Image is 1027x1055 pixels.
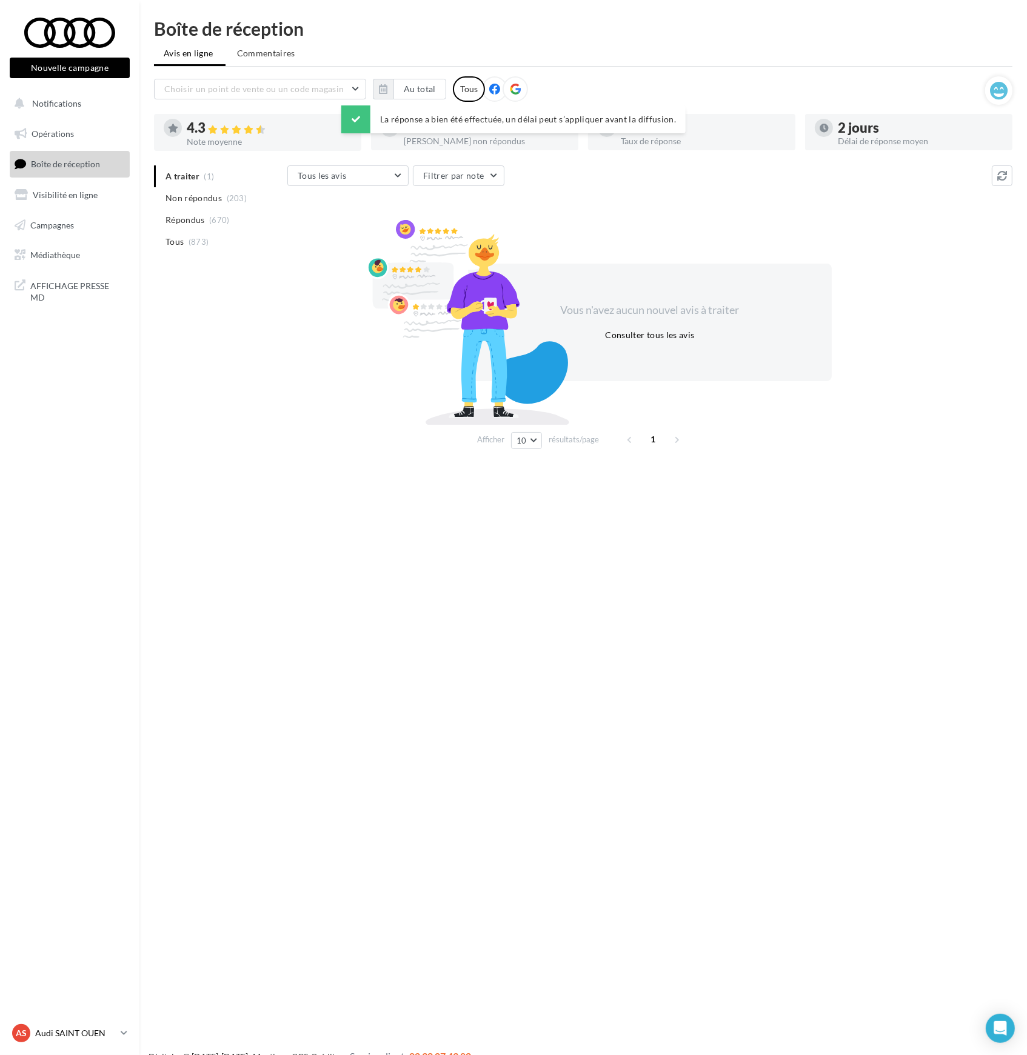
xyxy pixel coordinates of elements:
[32,128,74,139] span: Opérations
[16,1027,27,1039] span: AS
[600,328,699,342] button: Consulter tous les avis
[986,1014,1015,1043] div: Open Intercom Messenger
[546,302,754,318] div: Vous n'avez aucun nouvel avis à traiter
[373,79,446,99] button: Au total
[7,273,132,308] a: AFFICHAGE PRESSE MD
[7,91,127,116] button: Notifications
[298,170,347,181] span: Tous les avis
[621,121,786,135] div: 77 %
[7,182,132,208] a: Visibilité en ligne
[517,436,527,445] span: 10
[7,151,132,177] a: Boîte de réception
[10,1022,130,1045] a: AS Audi SAINT OUEN
[31,159,100,169] span: Boîte de réception
[166,236,184,248] span: Tous
[621,137,786,145] div: Taux de réponse
[154,79,366,99] button: Choisir un point de vente ou un code magasin
[30,278,125,304] span: AFFICHAGE PRESSE MD
[166,214,205,226] span: Répondus
[453,76,485,102] div: Tous
[154,19,1012,38] div: Boîte de réception
[549,434,599,445] span: résultats/page
[341,105,686,133] div: La réponse a bien été effectuée, un délai peut s’appliquer avant la diffusion.
[838,137,1003,145] div: Délai de réponse moyen
[7,213,132,238] a: Campagnes
[35,1027,116,1039] p: Audi SAINT OUEN
[187,121,352,135] div: 4.3
[209,215,230,225] span: (670)
[30,250,80,260] span: Médiathèque
[237,47,295,59] span: Commentaires
[287,165,409,186] button: Tous les avis
[187,138,352,146] div: Note moyenne
[477,434,504,445] span: Afficher
[511,432,542,449] button: 10
[32,98,81,108] span: Notifications
[227,193,247,203] span: (203)
[7,242,132,268] a: Médiathèque
[10,58,130,78] button: Nouvelle campagne
[164,84,344,94] span: Choisir un point de vente ou un code magasin
[413,165,504,186] button: Filtrer par note
[393,79,446,99] button: Au total
[644,430,663,449] span: 1
[166,192,222,204] span: Non répondus
[838,121,1003,135] div: 2 jours
[33,190,98,200] span: Visibilité en ligne
[7,121,132,147] a: Opérations
[30,219,74,230] span: Campagnes
[189,237,209,247] span: (873)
